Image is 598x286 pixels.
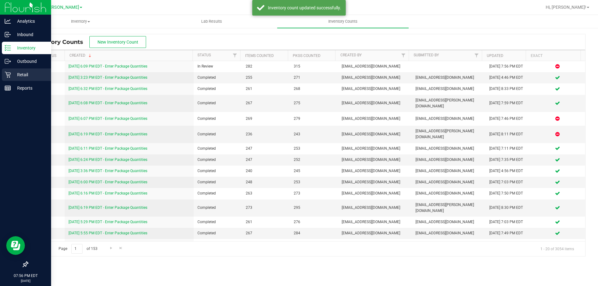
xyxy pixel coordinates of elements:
[489,219,526,225] div: [DATE] 7:03 PM EDT
[489,63,526,69] div: [DATE] 7:56 PM EDT
[197,86,238,92] span: Completed
[197,205,238,211] span: Completed
[342,205,408,211] span: [EMAIL_ADDRESS][DOMAIN_NAME]
[5,31,11,38] inline-svg: Inbound
[246,168,286,174] span: 240
[415,75,482,81] span: [EMAIL_ADDRESS][DOMAIN_NAME]
[197,53,211,57] a: Status
[245,54,274,58] a: Items Counted
[246,63,286,69] span: 282
[294,168,334,174] span: 245
[5,58,11,64] inline-svg: Outbound
[342,190,408,196] span: [EMAIL_ADDRESS][DOMAIN_NAME]
[294,86,334,92] span: 268
[230,50,240,61] a: Filter
[246,86,286,92] span: 261
[193,19,230,24] span: Lab Results
[294,63,334,69] span: 315
[5,45,11,51] inline-svg: Inventory
[69,169,147,173] a: [DATE] 3:36 PM EDT - Enter Package Quantities
[294,219,334,225] span: 276
[415,116,482,122] span: [EMAIL_ADDRESS][DOMAIN_NAME]
[71,244,83,254] input: 1
[489,168,526,174] div: [DATE] 4:56 PM EDT
[294,75,334,81] span: 271
[489,131,526,137] div: [DATE] 8:11 PM EDT
[69,101,147,105] a: [DATE] 6:08 PM EDT - Enter Package Quantities
[489,190,526,196] div: [DATE] 7:50 PM EDT
[415,168,482,174] span: [EMAIL_ADDRESS][DOMAIN_NAME]
[246,100,286,106] span: 267
[489,86,526,92] div: [DATE] 8:33 PM EDT
[342,75,408,81] span: [EMAIL_ADDRESS][DOMAIN_NAME]
[89,36,146,48] button: New Inventory Count
[146,15,277,28] a: Lab Results
[69,53,93,58] a: Created
[32,39,89,45] span: Inventory Counts
[489,146,526,152] div: [DATE] 7:11 PM EDT
[342,179,408,185] span: [EMAIL_ADDRESS][DOMAIN_NAME]
[489,230,526,236] div: [DATE] 7:49 PM EDT
[246,116,286,122] span: 269
[197,131,238,137] span: Completed
[294,116,334,122] span: 279
[197,168,238,174] span: Completed
[294,179,334,185] span: 253
[342,86,408,92] span: [EMAIL_ADDRESS][DOMAIN_NAME]
[415,179,482,185] span: [EMAIL_ADDRESS][DOMAIN_NAME]
[246,190,286,196] span: 263
[526,50,581,61] th: Exact
[107,244,116,252] a: Go to the next page
[69,231,147,235] a: [DATE] 5:55 PM EDT - Enter Package Quantities
[197,116,238,122] span: Completed
[11,71,48,78] p: Retail
[15,19,146,24] span: Inventory
[415,157,482,163] span: [EMAIL_ADDRESS][DOMAIN_NAME]
[3,273,48,279] p: 07:56 PM EDT
[294,100,334,106] span: 275
[11,58,48,65] p: Outbound
[415,86,482,92] span: [EMAIL_ADDRESS][DOMAIN_NAME]
[69,132,147,136] a: [DATE] 6:19 PM EDT - Enter Package Quantities
[277,15,408,28] a: Inventory Counts
[535,244,579,253] span: 1 - 20 of 3054 items
[294,131,334,137] span: 243
[69,64,147,68] a: [DATE] 6:09 PM EDT - Enter Package Quantities
[246,75,286,81] span: 255
[342,146,408,152] span: [EMAIL_ADDRESS][DOMAIN_NAME]
[471,50,482,61] a: Filter
[197,75,238,81] span: Completed
[69,180,147,184] a: [DATE] 6:00 PM EDT - Enter Package Quantities
[320,19,366,24] span: Inventory Counts
[15,15,146,28] a: Inventory
[69,157,147,162] a: [DATE] 6:24 PM EDT - Enter Package Quantities
[69,205,147,210] a: [DATE] 6:19 PM EDT - Enter Package Quantities
[5,72,11,78] inline-svg: Retail
[546,5,586,10] span: Hi, [PERSON_NAME]!
[342,63,408,69] span: [EMAIL_ADDRESS][DOMAIN_NAME]
[340,53,362,57] a: Created By
[342,168,408,174] span: [EMAIL_ADDRESS][DOMAIN_NAME]
[45,5,79,10] span: [PERSON_NAME]
[294,157,334,163] span: 252
[197,146,238,152] span: Completed
[415,202,482,214] span: [EMAIL_ADDRESS][PERSON_NAME][DOMAIN_NAME]
[11,44,48,52] p: Inventory
[53,244,102,254] span: Page of 153
[415,190,482,196] span: [EMAIL_ADDRESS][DOMAIN_NAME]
[69,75,147,80] a: [DATE] 3:23 PM EDT - Enter Package Quantities
[69,146,147,151] a: [DATE] 6:11 PM EDT - Enter Package Quantities
[268,5,341,11] div: Inventory count updated successfully.
[69,220,147,224] a: [DATE] 5:29 PM EDT - Enter Package Quantities
[294,205,334,211] span: 295
[69,87,147,91] a: [DATE] 6:32 PM EDT - Enter Package Quantities
[415,146,482,152] span: [EMAIL_ADDRESS][DOMAIN_NAME]
[294,190,334,196] span: 273
[342,157,408,163] span: [EMAIL_ADDRESS][DOMAIN_NAME]
[415,128,482,140] span: [EMAIL_ADDRESS][PERSON_NAME][DOMAIN_NAME]
[342,100,408,106] span: [EMAIL_ADDRESS][DOMAIN_NAME]
[197,219,238,225] span: Completed
[489,116,526,122] div: [DATE] 7:46 PM EDT
[414,53,439,57] a: Submitted By
[5,18,11,24] inline-svg: Analytics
